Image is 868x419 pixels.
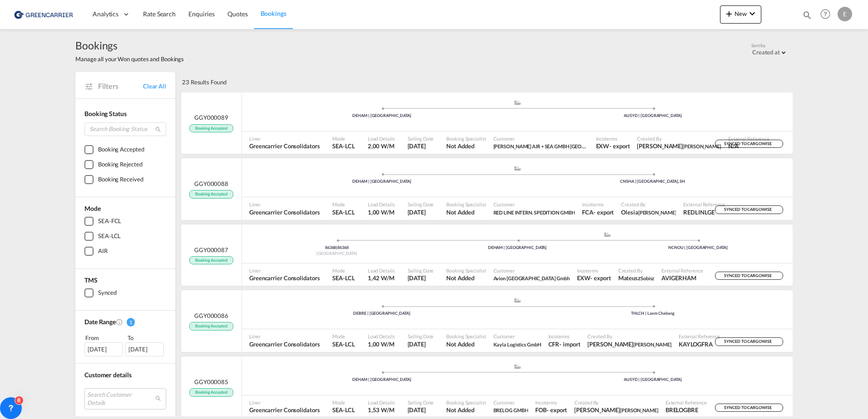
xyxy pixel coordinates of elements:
[247,311,518,317] div: DEBRE | [GEOGRAPHIC_DATA]
[75,55,184,63] span: Manage all your Won quotes and Bookings
[724,339,774,347] span: SYNCED TO CARGOWISE
[582,208,614,216] span: FCA export
[512,298,523,302] md-icon: assets/icons/custom/ship-fill.svg
[548,333,581,340] span: Incoterms
[368,274,395,282] span: 1,42 W/M
[548,340,581,348] span: CFR import
[325,245,337,250] span: 86368
[98,247,108,256] div: AIR
[84,370,166,380] div: Customer details
[368,201,395,208] span: Load Details
[368,135,395,142] span: Load Details
[143,82,166,90] a: Clear All
[247,377,518,383] div: DEHAM | [GEOGRAPHIC_DATA]
[724,141,774,150] span: SYNCED TO CARGOWISE
[593,208,614,216] div: - export
[637,142,720,150] span: Myra Kraushaar
[518,113,789,119] div: AUSYD | [GEOGRAPHIC_DATA]
[194,378,228,386] span: GGY000085
[84,371,131,379] span: Customer details
[194,180,228,188] span: GGY000088
[155,126,162,133] md-icon: icon-magnify
[337,245,349,250] span: 86368
[446,201,486,208] span: Booking Specialist
[332,399,355,406] span: Mode
[408,208,434,216] span: 1 Sep 2025
[247,251,427,257] div: [GEOGRAPHIC_DATA]
[683,201,725,208] span: External Reference
[127,333,167,342] div: To
[446,142,486,150] span: Not Added
[188,10,215,18] span: Enquiries
[638,209,676,215] span: [PERSON_NAME]
[98,175,143,184] div: Booking Received
[368,333,395,340] span: Load Details
[332,267,355,274] span: Mode
[493,142,619,150] span: [PERSON_NAME] AIR + SEA GMBH [GEOGRAPHIC_DATA]
[728,135,769,142] span: External Reference
[408,135,434,142] span: Sailing Date
[751,42,765,49] span: Sort by
[724,8,735,19] md-icon: icon-plus 400-fg
[98,160,142,169] div: Booking Rejected
[84,318,116,326] span: Date Range
[620,407,658,413] span: [PERSON_NAME]
[368,142,395,150] span: 2,00 W/M
[84,217,166,226] md-checkbox: SEA-FCL
[84,288,166,297] md-checkbox: Synced
[715,205,783,214] div: SYNCED TO CARGOWISE
[408,201,434,208] span: Sailing Date
[249,406,320,414] span: Greencarrier Consolidators
[715,337,783,346] div: SYNCED TO CARGOWISE
[368,209,395,216] span: 1,00 W/M
[408,399,434,406] span: Sailing Date
[84,342,123,356] div: [DATE]
[518,311,789,317] div: THLCH | Laem Chabang
[84,276,98,284] span: TMS
[181,290,793,352] div: GGY000086 Booking Accepted assets/icons/custom/ship-fill.svgassets/icons/custom/roll-o-plane.svgP...
[582,201,614,208] span: Incoterms
[93,10,118,19] span: Analytics
[332,142,355,150] span: SEA-LCL
[609,142,630,150] div: - export
[802,10,812,24] div: icon-magnify
[368,399,395,406] span: Load Details
[249,135,320,142] span: Liner
[332,333,355,340] span: Mode
[493,341,541,347] span: Kayla Logistics GmbH
[336,245,337,250] span: |
[332,201,355,208] span: Mode
[189,256,233,265] span: Booking Accepted
[547,406,567,414] div: - export
[802,10,812,20] md-icon: icon-magnify
[493,135,589,142] span: Customer
[84,333,124,342] div: From
[493,267,570,274] span: Customer
[189,322,233,331] span: Booking Accepted
[408,333,434,340] span: Sailing Date
[446,340,486,348] span: Not Added
[249,142,320,150] span: Greencarrier Consolidators
[408,267,434,274] span: Sailing Date
[493,406,528,414] span: BRELOG GMBH
[249,274,320,282] span: Greencarrier Consolidators
[249,201,320,208] span: Liner
[182,72,226,92] div: 23 Results Found
[493,407,528,413] span: BRELOG GMBH
[818,6,833,22] span: Help
[577,274,611,282] span: EXW export
[368,267,395,274] span: Load Details
[679,340,720,348] span: KAYLOGFRA
[446,208,486,216] span: Not Added
[98,81,143,91] span: Filters
[818,6,838,23] div: Help
[493,399,528,406] span: Customer
[332,274,355,282] span: SEA-LCL
[181,158,793,220] div: GGY000088 Booking Accepted assets/icons/custom/ship-fill.svgassets/icons/custom/roll-o-plane.svgP...
[181,93,793,154] div: GGY000089 Booking Accepted assets/icons/custom/ship-fill.svgassets/icons/custom/roll-o-plane.svgP...
[587,340,671,348] span: Sebastian Weis
[602,232,613,237] md-icon: assets/icons/custom/ship-fill.svg
[181,356,793,418] div: GGY000085 Booking Accepted assets/icons/custom/ship-fill.svgassets/icons/custom/roll-o-plane.svgP...
[493,208,575,216] span: RED LINE INTERN. SPEDITION GMBH
[249,267,320,274] span: Liner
